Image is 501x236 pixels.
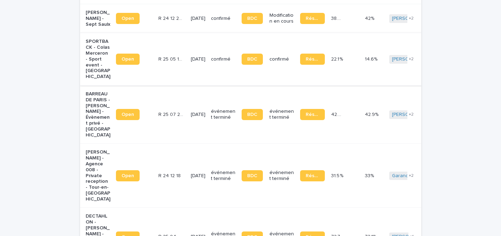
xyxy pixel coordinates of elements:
p: 33% [365,172,375,179]
p: [DATE] [191,173,205,179]
p: 31.5 % [331,172,345,179]
a: Open [116,13,140,24]
p: 38.8 % [331,14,345,22]
p: R 24 12 18 [158,172,182,179]
span: Réservation [306,57,319,62]
p: 22.1 % [331,55,344,62]
a: [PERSON_NAME] [392,56,430,62]
a: [PERSON_NAME] [392,112,430,118]
a: [PERSON_NAME] [392,16,430,22]
p: confirmé [211,56,236,62]
p: R 25 05 1042 [158,55,185,62]
a: Réservation [300,54,325,65]
a: Réservation [300,13,325,24]
span: BDC [247,16,257,21]
a: Open [116,170,140,181]
p: Modification en cours [269,13,294,24]
p: [DATE] [191,112,205,118]
a: BDC [242,54,263,65]
p: BARREAU DE PARIS - [PERSON_NAME] - Évènement privé - [GEOGRAPHIC_DATA] [86,91,110,138]
span: Réservation [306,112,319,117]
p: 14.6% [365,55,379,62]
a: BDC [242,109,263,120]
span: Open [122,173,134,178]
p: événement terminé [269,170,294,182]
a: BDC [242,13,263,24]
p: [DATE] [191,16,205,22]
span: Open [122,112,134,117]
span: + 2 [409,174,414,178]
p: 42.9% [365,110,380,118]
span: + 2 [409,57,414,61]
p: événement terminé [211,170,236,182]
p: [DATE] [191,56,205,62]
p: 42.9 % [331,110,345,118]
p: [PERSON_NAME] - Sept Saulx [86,10,110,27]
p: confirmé [269,56,294,62]
span: + 2 [409,112,414,117]
a: Garance Oboeuf [392,173,430,179]
p: événement terminé [269,109,294,120]
a: Réservation [300,170,325,181]
p: SPORTBACK - Colas Merceron - Sport event - [GEOGRAPHIC_DATA] [86,39,110,80]
span: + 2 [409,16,414,21]
span: Réservation [306,173,319,178]
span: BDC [247,112,257,117]
span: Open [122,16,134,21]
a: Réservation [300,109,325,120]
p: [PERSON_NAME] - Agence 008 - Private reception - Tour-en-[GEOGRAPHIC_DATA] [86,149,110,202]
p: confirmé [211,16,236,22]
span: BDC [247,173,257,178]
a: BDC [242,170,263,181]
a: Open [116,54,140,65]
span: Open [122,57,134,62]
p: événement terminé [211,109,236,120]
p: R 24 12 2705 [158,14,185,22]
p: 42% [365,14,376,22]
span: BDC [247,57,257,62]
span: Réservation [306,16,319,21]
a: Open [116,109,140,120]
p: R 25 07 2480 [158,110,185,118]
